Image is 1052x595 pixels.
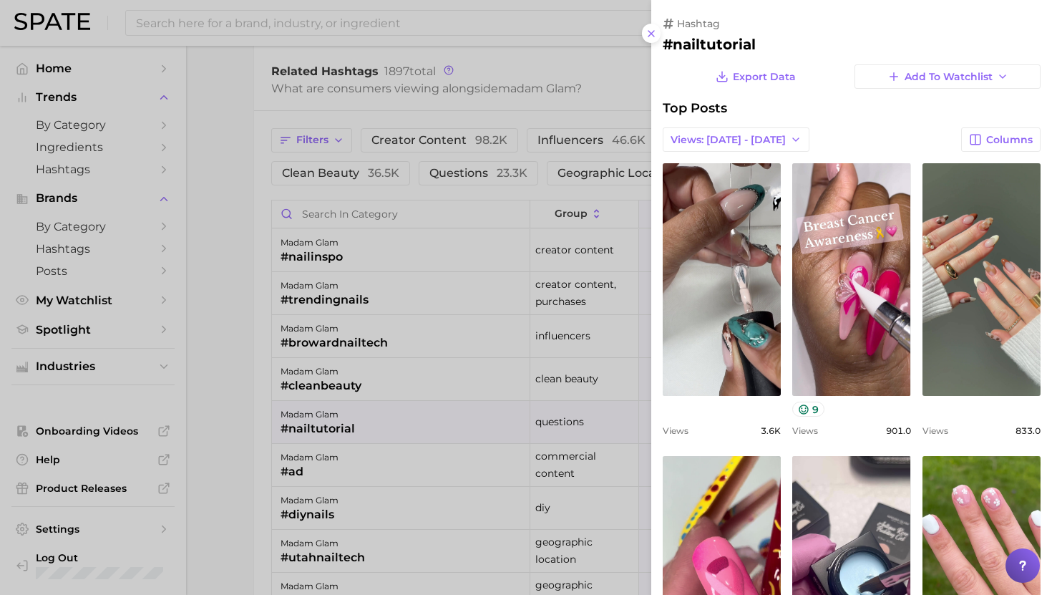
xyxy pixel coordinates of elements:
span: Columns [986,134,1033,146]
span: Views: [DATE] - [DATE] [671,134,786,146]
span: Views [922,425,948,436]
span: 833.0 [1016,425,1041,436]
button: Add to Watchlist [854,64,1041,89]
button: Views: [DATE] - [DATE] [663,127,809,152]
span: Top Posts [663,100,727,116]
span: Add to Watchlist [905,71,993,83]
button: 9 [792,402,824,417]
span: hashtag [677,17,720,30]
span: 3.6k [761,425,781,436]
span: Views [663,425,688,436]
button: Export Data [712,64,799,89]
span: Views [792,425,818,436]
span: Export Data [733,71,796,83]
button: Columns [961,127,1041,152]
h2: #nailtutorial [663,36,1041,53]
span: 901.0 [886,425,911,436]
